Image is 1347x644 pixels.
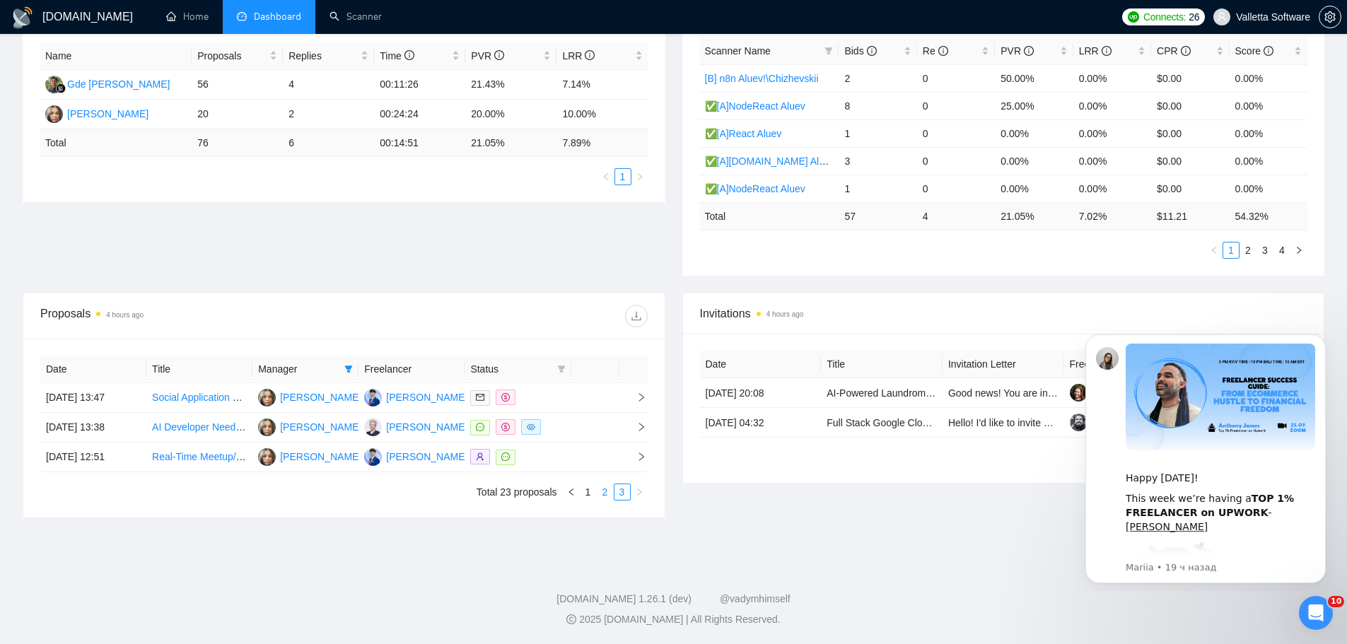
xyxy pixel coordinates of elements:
[45,107,148,119] a: VS[PERSON_NAME]
[1273,242,1290,259] li: 4
[67,76,170,92] div: Gde [PERSON_NAME]
[166,11,209,23] a: homeHome
[374,129,465,157] td: 00:14:51
[700,408,822,438] td: [DATE] 04:32
[1102,46,1112,56] span: info-circle
[476,393,484,402] span: mail
[1151,147,1229,175] td: $0.00
[374,100,465,129] td: 00:24:24
[917,175,995,202] td: 0
[705,156,835,167] a: ✅[A][DOMAIN_NAME] Aluev
[1073,92,1151,119] td: 0.00%
[1264,46,1273,56] span: info-circle
[344,365,353,373] span: filter
[917,64,995,92] td: 0
[380,50,414,62] span: Time
[258,418,276,436] img: VS
[1128,11,1139,23] img: upwork-logo.png
[700,378,822,408] td: [DATE] 20:08
[358,356,465,383] th: Freelancer
[237,11,247,21] span: dashboard
[476,452,484,461] span: user-add
[67,106,148,122] div: [PERSON_NAME]
[1157,45,1190,57] span: CPR
[152,421,530,433] a: AI Developer Needed for Knowledge Base and Package Builder Integration with Stripe
[1235,45,1273,57] span: Score
[1073,147,1151,175] td: 0.00%
[1073,202,1151,230] td: 7.02 %
[562,50,595,62] span: LRR
[501,452,510,461] span: message
[995,202,1073,230] td: 21.05 %
[192,129,283,157] td: 76
[917,147,995,175] td: 0
[821,351,943,378] th: Title
[40,383,146,413] td: [DATE] 13:47
[283,100,374,129] td: 2
[1223,242,1240,259] li: 1
[614,168,631,185] li: 1
[1151,64,1229,92] td: $0.00
[705,183,805,194] a: ✅[A]NodeReact Aluev
[40,356,146,383] th: Date
[1151,175,1229,202] td: $0.00
[501,423,510,431] span: dollar
[631,168,648,185] button: right
[700,305,1307,322] span: Invitations
[995,64,1073,92] td: 50.00%
[465,129,556,157] td: 21.05 %
[563,484,580,500] li: Previous Page
[563,484,580,500] button: left
[821,378,943,408] td: AI-Powered Laundromat Real Estate Evaluation Tool
[556,593,692,604] a: [DOMAIN_NAME] 1.26.1 (dev)
[192,42,283,70] th: Proposals
[364,389,382,406] img: AC
[258,421,361,432] a: VS[PERSON_NAME]
[152,451,345,462] a: Real-Time Meetup/Dating App Development
[342,358,356,380] span: filter
[1257,242,1273,258] a: 3
[258,450,361,462] a: VS[PERSON_NAME]
[566,614,576,624] span: copyright
[631,168,648,185] li: Next Page
[917,202,995,230] td: 4
[146,383,252,413] td: Social Application Development for Community Connections in Switzerland
[556,70,648,100] td: 7.14%
[1151,119,1229,147] td: $0.00
[280,419,361,435] div: [PERSON_NAME]
[146,356,252,383] th: Title
[146,443,252,472] td: Real-Time Meetup/Dating App Development
[1143,9,1186,25] span: Connects:
[40,305,344,327] div: Proposals
[705,45,771,57] span: Scanner Name
[1295,246,1303,254] span: right
[527,423,535,431] span: eye
[1256,242,1273,259] li: 3
[192,70,283,100] td: 56
[280,449,361,464] div: [PERSON_NAME]
[1290,242,1307,259] li: Next Page
[580,484,597,500] li: 1
[146,413,252,443] td: AI Developer Needed for Knowledge Base and Package Builder Integration with Stripe
[995,147,1073,175] td: 0.00%
[597,168,614,185] li: Previous Page
[1230,147,1307,175] td: 0.00%
[364,450,467,462] a: AC[PERSON_NAME]
[821,408,943,438] td: Full Stack Google Cloud Platform Developer (Python/Django/Vue)
[705,73,819,84] a: [B] n8n Aluev!\Chizhevskii
[477,484,557,500] li: Total 23 proposals
[839,202,916,230] td: 57
[283,70,374,100] td: 4
[705,128,782,139] a: ✅[A]React Aluev
[1230,175,1307,202] td: 0.00%
[1189,9,1199,25] span: 26
[556,100,648,129] td: 10.00%
[625,392,646,402] span: right
[699,202,839,230] td: Total
[614,484,630,500] a: 3
[40,129,192,157] td: Total
[40,443,146,472] td: [DATE] 12:51
[839,147,916,175] td: 3
[252,356,358,383] th: Manager
[11,6,34,29] img: logo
